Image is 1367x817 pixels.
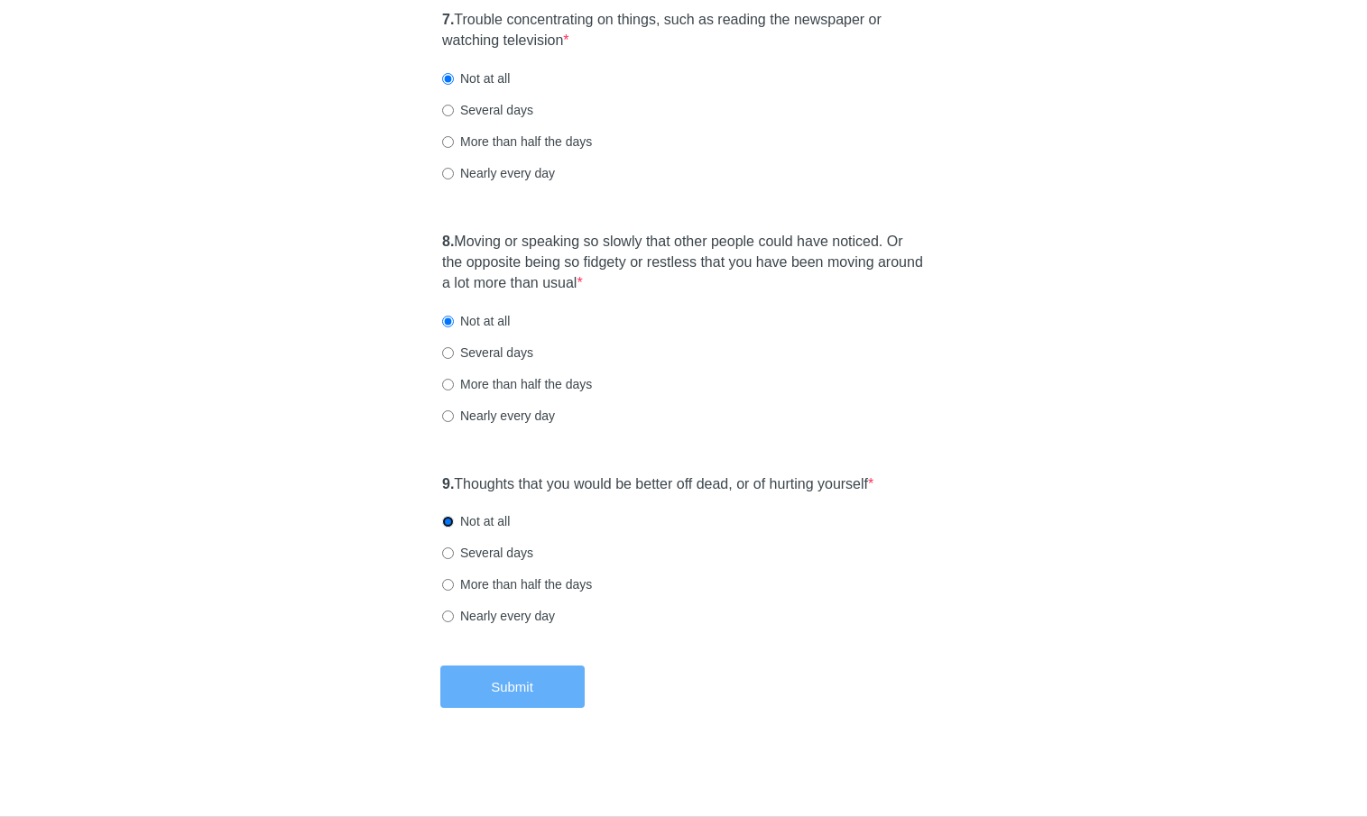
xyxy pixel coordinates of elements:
input: Nearly every day [442,168,454,179]
input: Several days [442,347,454,359]
label: Several days [442,344,533,362]
input: Not at all [442,316,454,327]
label: Several days [442,101,533,119]
input: More than half the days [442,579,454,591]
button: Submit [440,666,585,708]
input: Not at all [442,73,454,85]
input: More than half the days [442,379,454,390]
label: More than half the days [442,375,592,393]
strong: 8. [442,234,454,249]
label: Nearly every day [442,407,555,425]
input: Not at all [442,516,454,528]
label: Nearly every day [442,607,555,625]
label: Trouble concentrating on things, such as reading the newspaper or watching television [442,10,925,51]
strong: 9. [442,476,454,491]
label: More than half the days [442,575,592,593]
label: Not at all [442,312,510,330]
label: Several days [442,544,533,562]
input: Nearly every day [442,410,454,422]
input: Several days [442,547,454,559]
label: Not at all [442,69,510,87]
input: More than half the days [442,136,454,148]
label: Nearly every day [442,164,555,182]
label: Moving or speaking so slowly that other people could have noticed. Or the opposite being so fidge... [442,232,925,294]
label: Thoughts that you would be better off dead, or of hurting yourself [442,474,873,495]
input: Several days [442,105,454,116]
strong: 7. [442,12,454,27]
label: More than half the days [442,133,592,151]
input: Nearly every day [442,610,454,622]
label: Not at all [442,512,510,530]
